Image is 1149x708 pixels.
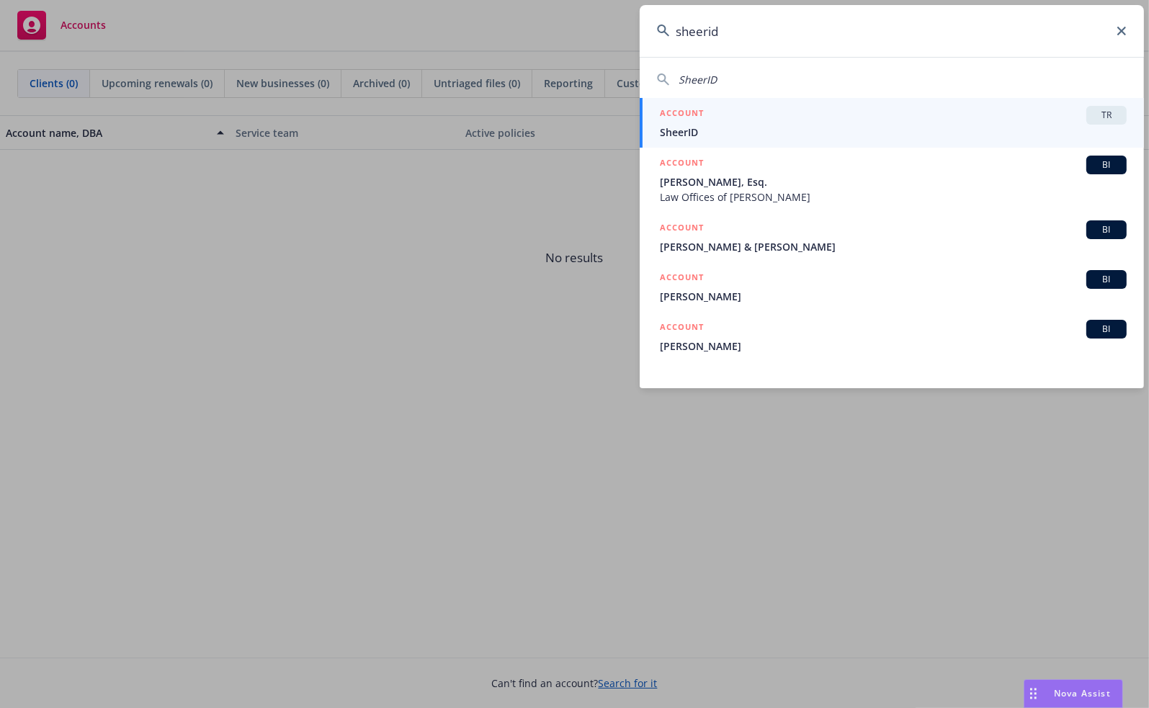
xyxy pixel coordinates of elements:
span: BI [1092,158,1121,171]
span: Nova Assist [1054,687,1111,699]
span: SheerID [660,125,1127,140]
span: Law Offices of [PERSON_NAME] [660,189,1127,205]
span: BI [1092,323,1121,336]
a: ACCOUNTTRSheerID [640,98,1144,148]
span: [PERSON_NAME] & [PERSON_NAME] [660,239,1127,254]
h5: ACCOUNT [660,220,704,238]
a: ACCOUNTBI[PERSON_NAME] & [PERSON_NAME] [640,212,1144,262]
button: Nova Assist [1024,679,1123,708]
input: Search... [640,5,1144,57]
span: BI [1092,223,1121,236]
h5: ACCOUNT [660,156,704,173]
a: ACCOUNTBI[PERSON_NAME] [640,312,1144,362]
div: Drag to move [1024,680,1042,707]
span: SheerID [679,73,717,86]
span: BI [1092,273,1121,286]
a: ACCOUNTBI[PERSON_NAME] [640,262,1144,312]
span: [PERSON_NAME], Esq. [660,174,1127,189]
h5: ACCOUNT [660,320,704,337]
span: TR [1092,109,1121,122]
h5: ACCOUNT [660,270,704,287]
span: [PERSON_NAME] [660,289,1127,304]
span: [PERSON_NAME] [660,339,1127,354]
a: ACCOUNTBI[PERSON_NAME], Esq.Law Offices of [PERSON_NAME] [640,148,1144,212]
h5: ACCOUNT [660,106,704,123]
